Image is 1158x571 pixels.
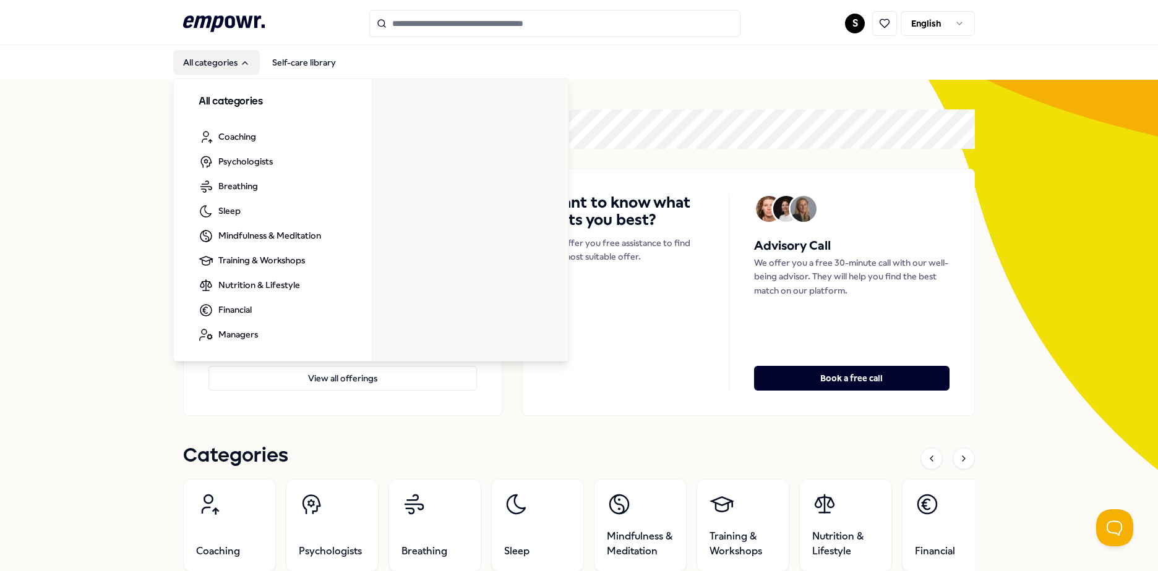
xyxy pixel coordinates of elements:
[189,125,266,150] a: Coaching
[504,544,530,559] span: Sleep
[218,278,300,292] span: Nutrition & Lifestyle
[218,130,256,143] span: Coaching
[208,366,477,391] button: View all offerings
[189,174,268,199] a: Breathing
[208,346,477,391] a: View all offerings
[547,236,704,264] p: We offer you free assistance to find the most suitable offer.
[183,441,288,472] h1: Categories
[754,236,950,256] h5: Advisory Call
[218,154,273,168] span: Psychologists
[174,79,570,362] div: All categories
[845,14,865,33] button: S
[218,253,305,267] span: Training & Workshops
[754,256,950,297] p: We offer you a free 30-minute call with our well-being advisor. They will help you find the best ...
[754,366,950,391] button: Book a free call
[915,544,955,559] span: Financial
[189,248,315,273] a: Training & Workshops
[710,529,776,559] span: Training & Workshops
[173,50,346,75] nav: Main
[199,94,347,110] h3: All categories
[218,204,241,218] span: Sleep
[1096,509,1133,546] iframe: Help Scout Beacon - Open
[773,196,799,222] img: Avatar
[299,544,362,559] span: Psychologists
[189,273,310,298] a: Nutrition & Lifestyle
[401,544,447,559] span: Breathing
[547,194,704,229] h4: Want to know what suits you best?
[189,323,268,347] a: Managers
[218,328,258,341] span: Managers
[189,298,262,323] a: Financial
[218,229,321,242] span: Mindfulness & Meditation
[756,196,782,222] img: Avatar
[189,150,283,174] a: Psychologists
[218,179,258,193] span: Breathing
[812,529,879,559] span: Nutrition & Lifestyle
[189,224,331,248] a: Mindfulness & Meditation
[369,10,740,37] input: Search for products, categories or subcategories
[262,50,346,75] a: Self-care library
[196,544,240,559] span: Coaching
[791,196,817,222] img: Avatar
[189,199,251,224] a: Sleep
[173,50,260,75] button: All categories
[607,529,674,559] span: Mindfulness & Meditation
[218,303,252,316] span: Financial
